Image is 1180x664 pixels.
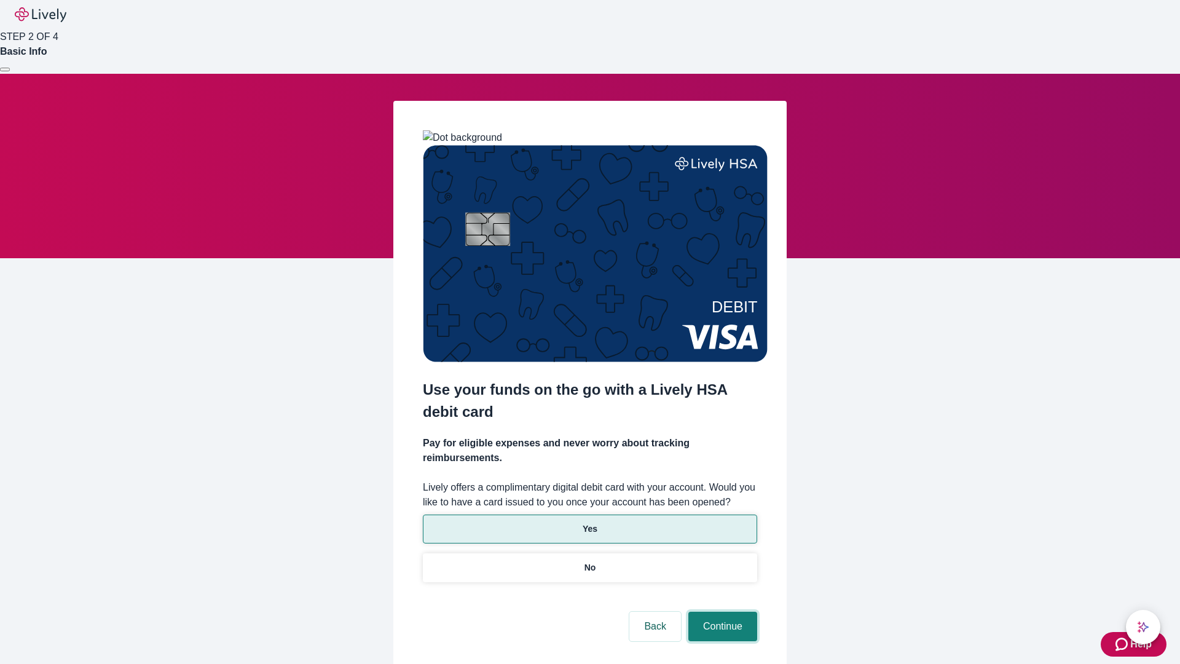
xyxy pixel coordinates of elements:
[629,612,681,641] button: Back
[583,523,597,536] p: Yes
[1137,621,1149,633] svg: Lively AI Assistant
[1101,632,1166,657] button: Zendesk support iconHelp
[423,480,757,510] label: Lively offers a complimentary digital debit card with your account. Would you like to have a card...
[423,553,757,582] button: No
[423,145,768,362] img: Debit card
[1126,610,1160,644] button: chat
[423,379,757,423] h2: Use your funds on the go with a Lively HSA debit card
[423,130,502,145] img: Dot background
[423,436,757,465] h4: Pay for eligible expenses and never worry about tracking reimbursements.
[15,7,66,22] img: Lively
[423,515,757,543] button: Yes
[584,561,596,574] p: No
[1115,637,1130,652] svg: Zendesk support icon
[1130,637,1152,652] span: Help
[688,612,757,641] button: Continue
